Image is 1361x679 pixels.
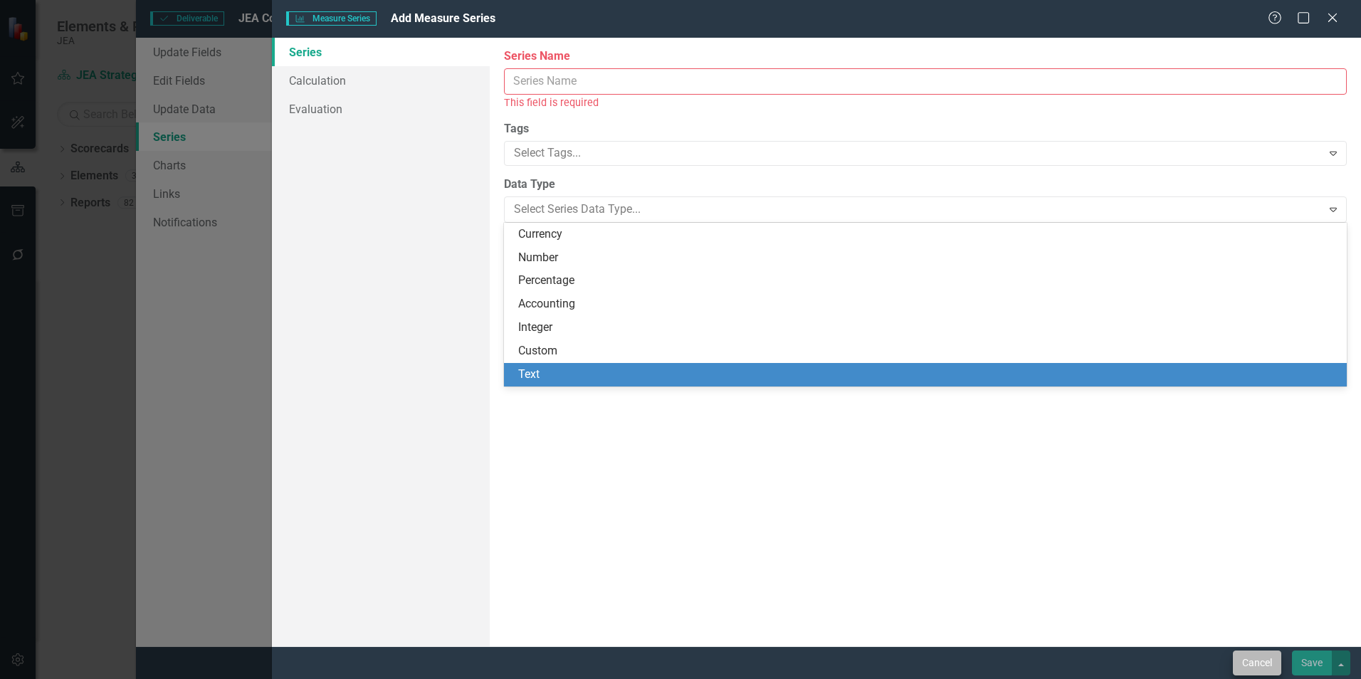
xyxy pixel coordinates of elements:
label: Series Name [504,48,1347,65]
a: Calculation [272,66,490,95]
div: Custom [518,343,1338,359]
div: Percentage [518,273,1338,289]
a: Evaluation [272,95,490,123]
div: Integer [518,320,1338,336]
div: Text [518,367,1338,383]
input: Series Name [504,68,1347,95]
span: Measure Series [286,11,376,26]
div: Currency [518,226,1338,243]
label: Data Type [504,177,1347,193]
span: Add Measure Series [391,11,495,25]
button: Cancel [1233,651,1281,675]
label: Tags [504,121,1347,137]
div: This field is required [504,95,1347,111]
a: Series [272,38,490,66]
button: Save [1292,651,1332,675]
div: Number [518,250,1338,266]
div: Accounting [518,296,1338,312]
